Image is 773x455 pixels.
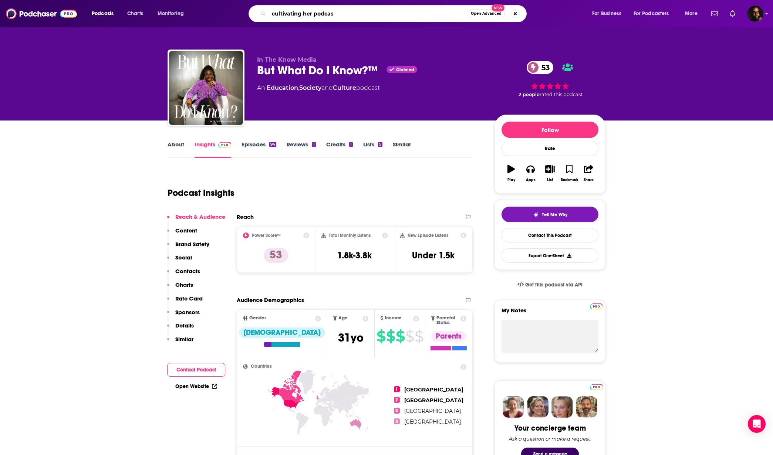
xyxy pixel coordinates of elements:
a: Show notifications dropdown [727,7,738,20]
p: Content [175,227,197,234]
a: Get this podcast via API [512,276,588,294]
input: Search podcasts, credits, & more... [269,8,467,20]
button: Brand Safety [167,241,209,254]
button: Follow [502,122,598,138]
img: Podchaser - Follow, Share and Rate Podcasts [6,7,77,21]
p: Contacts [175,268,200,275]
h2: Power Score™ [252,233,281,238]
img: Podchaser Pro [590,384,603,390]
img: But What Do I Know?™ [169,51,243,125]
button: List [540,160,560,187]
span: 2 people [519,92,540,97]
a: Education [267,84,298,91]
button: Contact Podcast [167,363,225,377]
button: Similar [167,336,193,349]
button: open menu [629,8,680,20]
div: List [547,178,553,182]
span: Income [385,316,402,320]
button: Charts [167,281,193,295]
span: [GEOGRAPHIC_DATA] [404,418,461,425]
span: In The Know Media [257,56,317,63]
h2: New Episode Listens [408,233,448,238]
a: Pro website [590,383,603,390]
h3: 1.8k-3.8k [337,250,372,261]
a: Show notifications dropdown [708,7,721,20]
div: 53 2 peoplerated this podcast [494,56,605,102]
span: Countries [251,364,272,369]
span: Claimed [396,68,414,72]
a: 53 [527,61,553,74]
span: More [685,9,698,19]
div: [DEMOGRAPHIC_DATA] [239,327,325,338]
button: Contacts [167,268,200,281]
div: 1 [349,142,353,147]
p: Rate Card [175,295,203,302]
span: , [298,84,299,91]
div: Share [584,178,594,182]
span: [GEOGRAPHIC_DATA] [404,386,463,393]
button: Reach & Audience [167,213,225,227]
span: $ [396,330,405,342]
button: open menu [87,8,123,20]
a: About [168,141,184,158]
a: Lists5 [363,141,382,158]
a: Society [299,84,321,91]
a: Contact This Podcast [502,228,598,242]
a: Open Website [175,383,217,390]
button: Apps [521,160,540,187]
span: and [321,84,333,91]
h2: Total Monthly Listens [329,233,371,238]
div: An podcast [257,84,380,92]
p: Similar [175,336,193,343]
span: $ [386,330,395,342]
div: Apps [526,178,536,182]
span: Podcasts [92,9,114,19]
span: 4 [394,418,400,424]
img: Jules Profile [551,396,573,418]
span: 3 [394,408,400,414]
p: Social [175,254,192,261]
div: 1 [312,142,315,147]
span: Gender [249,316,266,320]
button: Content [167,227,197,241]
div: 94 [269,142,276,147]
a: Credits1 [326,141,353,158]
span: $ [377,330,385,342]
div: Bookmark [561,178,578,182]
span: Charts [127,9,143,19]
a: Charts [122,8,148,20]
div: Parents [431,331,466,342]
p: 53 [264,248,288,263]
span: $ [405,330,414,342]
h1: Podcast Insights [168,187,234,198]
span: $ [415,330,423,342]
span: Get this podcast via API [525,282,583,288]
a: Episodes94 [242,141,276,158]
div: Open Intercom Messenger [748,415,766,433]
button: open menu [152,8,193,20]
button: Open AdvancedNew [467,9,505,18]
a: InsightsPodchaser Pro [195,141,231,158]
h2: Audience Demographics [237,296,304,303]
img: User Profile [747,6,763,22]
button: Play [502,160,521,187]
span: New [492,4,505,11]
h3: Under 1.5k [412,250,455,261]
div: Ask a question or make a request. [509,436,591,442]
button: Share [579,160,598,187]
a: Pro website [590,302,603,309]
button: tell me why sparkleTell Me Why [502,207,598,222]
span: [GEOGRAPHIC_DATA] [404,397,463,404]
span: Age [338,316,348,320]
button: Rate Card [167,295,203,309]
span: 1 [394,386,400,392]
button: open menu [680,8,707,20]
a: Reviews1 [287,141,315,158]
span: 31 yo [338,330,364,345]
div: 5 [378,142,382,147]
span: Parental Status [436,316,459,325]
img: Sydney Profile [503,396,524,418]
p: Charts [175,281,193,288]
